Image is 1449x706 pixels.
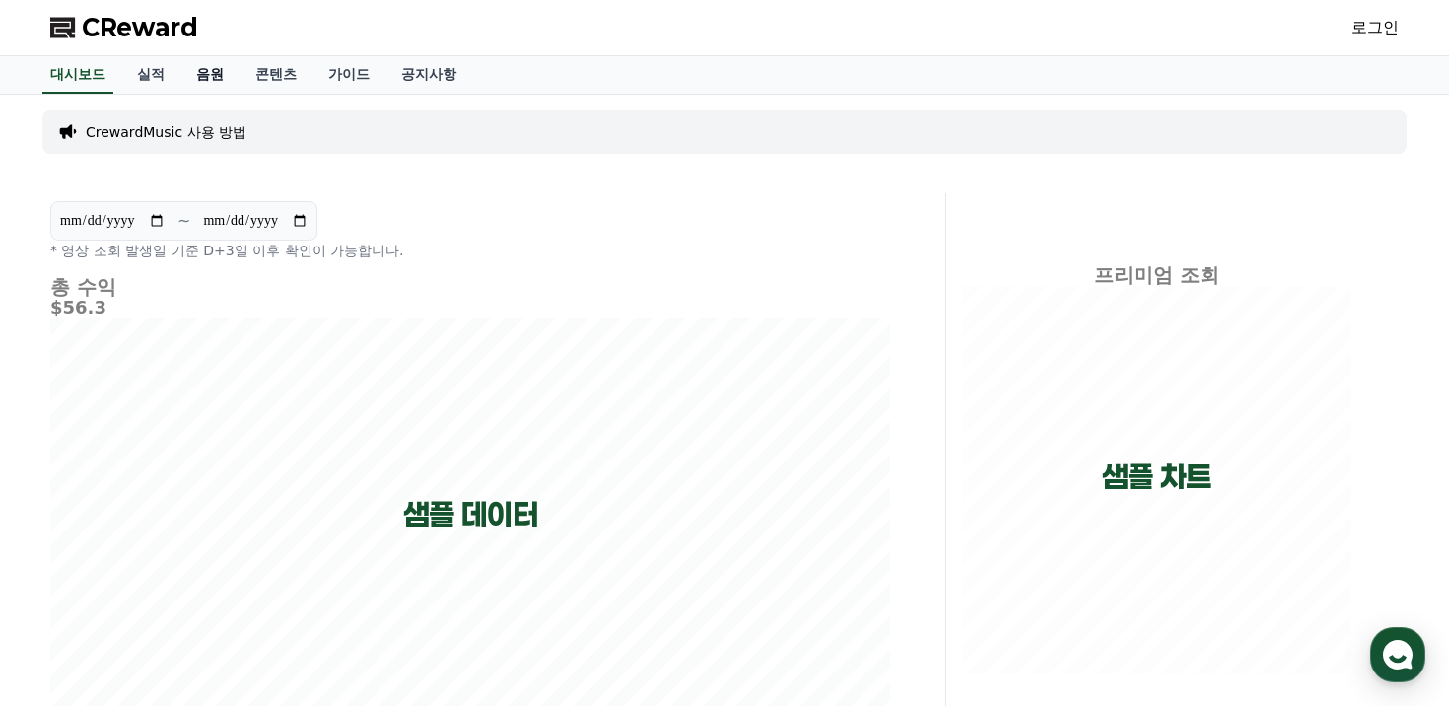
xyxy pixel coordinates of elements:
a: 설정 [254,542,379,592]
p: ~ [177,209,190,233]
span: 대화 [180,573,204,589]
h4: 총 수익 [50,276,890,298]
p: 샘플 차트 [1102,459,1211,495]
a: 공지사항 [385,56,472,94]
a: CrewardMusic 사용 방법 [86,122,246,142]
span: 설정 [305,572,328,588]
p: * 영상 조회 발생일 기준 D+3일 이후 확인이 가능합니다. [50,241,890,260]
a: 음원 [180,56,240,94]
a: 대시보드 [42,56,113,94]
span: CReward [82,12,198,43]
h4: 프리미엄 조회 [962,264,1351,286]
a: 가이드 [312,56,385,94]
a: 대화 [130,542,254,592]
span: 홈 [62,572,74,588]
a: CReward [50,12,198,43]
a: 홈 [6,542,130,592]
a: 콘텐츠 [240,56,312,94]
a: 로그인 [1351,16,1399,39]
p: 샘플 데이터 [403,497,538,532]
a: 실적 [121,56,180,94]
h5: $56.3 [50,298,890,318]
